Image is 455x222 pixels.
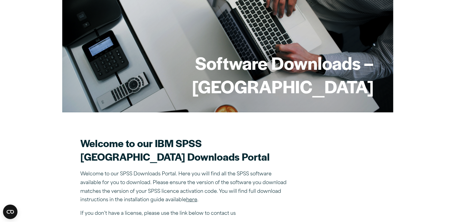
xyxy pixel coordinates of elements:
[3,205,17,219] button: Open CMP widget
[80,136,291,163] h2: Welcome to our IBM SPSS [GEOGRAPHIC_DATA] Downloads Portal
[81,51,374,98] h1: Software Downloads – [GEOGRAPHIC_DATA]
[80,170,291,205] p: Welcome to our SPSS Downloads Portal. Here you will find all the SPSS software available for you ...
[186,198,197,202] a: here
[80,209,291,218] p: If you don’t have a license, please use the link below to contact us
